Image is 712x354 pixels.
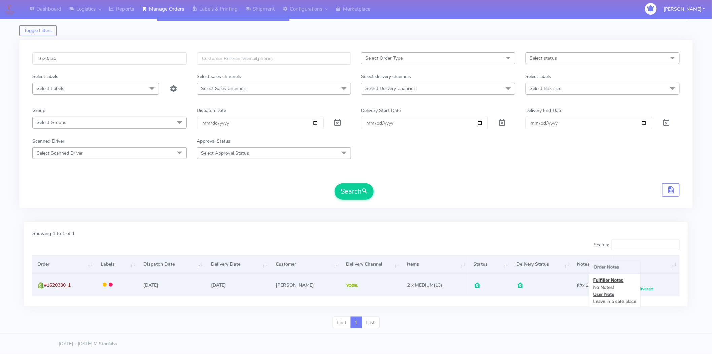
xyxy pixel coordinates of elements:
[593,277,624,284] b: Fulfiller Notes
[351,317,362,329] a: 1
[361,107,401,114] label: Delivery Start Date
[511,255,572,273] th: Delivery Status: activate to sort column ascending
[630,286,653,292] span: Delivered
[361,73,411,80] label: Select delivery channels
[589,261,640,274] h3: Order Notes
[32,230,75,237] label: Showing 1 to 1 of 1
[19,25,57,36] button: Toggle Filters
[577,282,589,288] i: x 1
[138,273,206,296] td: [DATE]
[341,255,402,273] th: Delivery Channel: activate to sort column ascending
[201,85,247,92] span: Select Sales Channels
[365,85,417,92] span: Select Delivery Channels
[271,273,341,296] td: [PERSON_NAME]
[346,284,358,287] img: Yodel
[96,255,138,273] th: Labels: activate to sort column ascending
[335,183,374,200] button: Search
[402,255,468,273] th: Items: activate to sort column ascending
[530,85,562,92] span: Select Box size
[407,282,434,288] span: 2 x MEDIUM
[37,119,66,126] span: Select Groups
[594,240,680,250] label: Search:
[593,284,636,291] div: No Notes!
[32,255,96,273] th: Order: activate to sort column ascending
[468,255,511,273] th: Status: activate to sort column ascending
[197,107,226,114] label: Dispatch Date
[407,282,443,288] span: (13)
[589,274,640,308] div: Leave in a safe place
[271,255,341,273] th: Customer: activate to sort column ascending
[138,255,206,273] th: Dispatch Date: activate to sort column descending
[44,282,71,288] span: #1620330_1
[593,291,614,298] b: User Note
[32,138,64,145] label: Scanned Driver
[611,240,680,250] input: Search:
[206,255,271,273] th: Delivery Date: activate to sort column ascending
[197,138,231,145] label: Approval Status
[526,73,551,80] label: Select labels
[37,282,44,289] img: shopify.png
[206,273,271,296] td: [DATE]
[612,255,680,273] th: Actions: activate to sort column ascending
[572,255,612,273] th: Notes: activate to sort column ascending
[197,52,351,65] input: Customer Reference(email,phone)
[659,2,710,16] button: [PERSON_NAME]
[37,150,83,156] span: Select Scanned Driver
[365,55,403,61] span: Select Order Type
[530,55,557,61] span: Select status
[197,73,241,80] label: Select sales channels
[32,52,187,65] input: Order Id
[526,107,563,114] label: Delivery End Date
[32,107,45,114] label: Group
[37,85,64,92] span: Select Labels
[32,73,58,80] label: Select labels
[201,150,249,156] span: Select Approval Status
